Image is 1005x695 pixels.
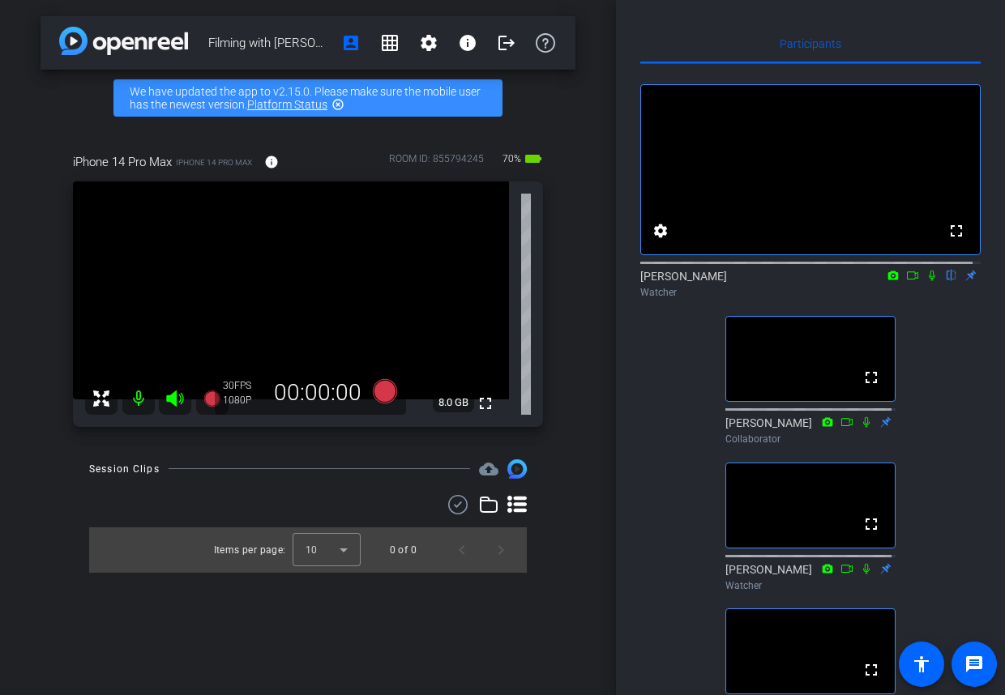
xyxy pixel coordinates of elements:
mat-icon: account_box [341,33,361,53]
mat-icon: info [458,33,477,53]
mat-icon: fullscreen [862,660,881,680]
mat-icon: grid_on [380,33,400,53]
span: FPS [234,380,251,391]
div: Session Clips [89,461,160,477]
div: 00:00:00 [263,379,372,407]
div: Watcher [640,285,981,300]
div: Items per page: [214,542,286,558]
img: app-logo [59,27,188,55]
span: Participants [780,38,841,49]
mat-icon: cloud_upload [479,459,498,479]
img: Session clips [507,459,527,479]
mat-icon: fullscreen [947,221,966,241]
span: Destinations for your clips [479,459,498,479]
div: Collaborator [725,432,896,446]
div: [PERSON_NAME] [725,415,896,446]
mat-icon: settings [419,33,438,53]
span: 8.0 GB [433,393,474,412]
div: 0 of 0 [390,542,417,558]
div: We have updated the app to v2.15.0. Please make sure the mobile user has the newest version. [113,79,502,117]
button: Previous page [443,531,481,569]
a: Platform Status [247,98,327,111]
mat-icon: fullscreen [862,514,881,534]
mat-icon: fullscreen [862,368,881,387]
mat-icon: highlight_off [331,98,344,111]
div: [PERSON_NAME] [725,561,896,593]
div: 30 [223,379,263,392]
mat-icon: flip [942,267,961,282]
span: iPhone 14 Pro Max [73,153,172,171]
div: [PERSON_NAME] [640,268,981,300]
button: Next page [481,531,520,569]
mat-icon: fullscreen [476,394,495,413]
span: 70% [500,146,524,172]
div: 1080P [223,394,263,407]
mat-icon: accessibility [912,654,931,674]
div: ROOM ID: 855794245 [389,151,484,175]
div: Watcher [725,578,896,593]
mat-icon: message [964,654,984,674]
mat-icon: settings [651,221,670,241]
span: Filming with [PERSON_NAME] - Author Interviews [208,27,331,59]
mat-icon: logout [497,33,516,53]
mat-icon: battery_std [524,149,543,168]
span: iPhone 14 Pro Max [176,156,252,168]
mat-icon: info [264,155,279,169]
